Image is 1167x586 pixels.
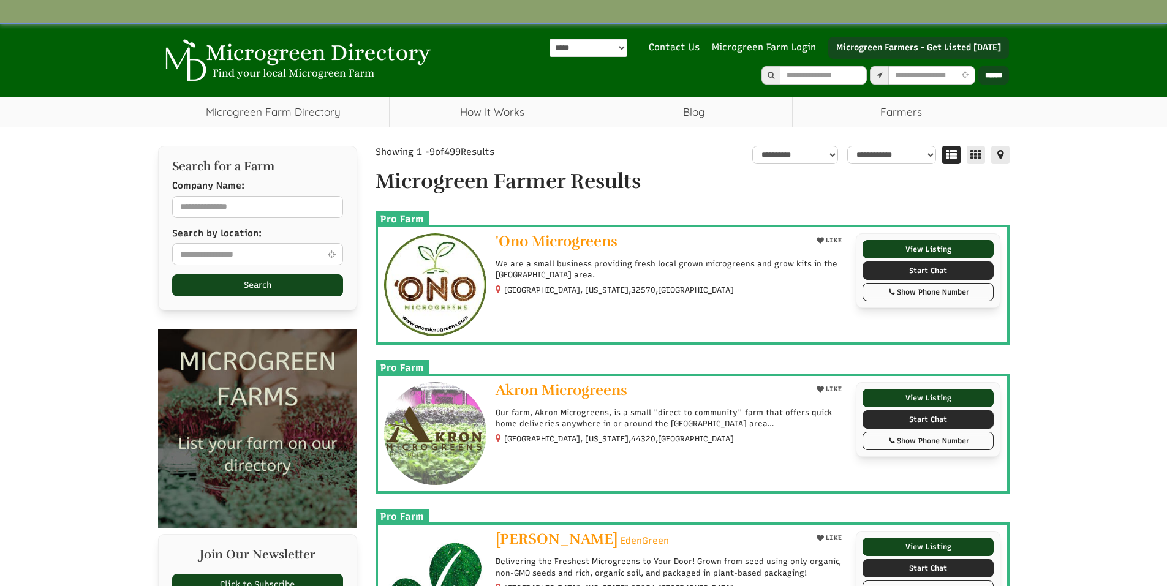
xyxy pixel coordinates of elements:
a: Microgreen Farm Login [712,41,822,54]
i: Use Current Location [959,72,972,80]
label: Company Name: [172,179,244,192]
div: Powered by [550,39,627,57]
img: Akron Microgreens [384,382,487,485]
p: Delivering the Freshest Microgreens to Your Door! Grown from seed using only organic, non-GMO see... [496,556,846,578]
div: Showing 1 - of Results [376,146,587,159]
span: 9 [429,146,435,157]
span: Akron Microgreens [496,381,627,399]
a: Microgreen Farm Directory [158,97,389,127]
a: How It Works [390,97,595,127]
a: Start Chat [863,261,994,280]
a: Akron Microgreens [496,382,803,401]
a: Start Chat [863,410,994,429]
button: LIKE [812,531,847,546]
a: Blog [595,97,792,127]
span: EdenGreen [621,535,669,547]
span: 32570 [631,285,655,296]
span: [GEOGRAPHIC_DATA] [658,285,734,296]
a: View Listing [863,538,994,556]
span: Farmers [793,97,1009,127]
a: Microgreen Farmers - Get Listed [DATE] [828,37,1009,59]
span: LIKE [824,534,842,542]
span: 'Ono Microgreens [496,232,617,250]
p: We are a small business providing fresh local grown microgreens and grow kits in the [GEOGRAPHIC_... [496,258,846,280]
h2: Search for a Farm [172,160,343,173]
i: Use Current Location [325,250,339,259]
small: [GEOGRAPHIC_DATA], [US_STATE], , [504,285,734,295]
img: Microgreen Directory [158,39,434,82]
h1: Microgreen Farmer Results [376,170,1010,193]
div: Show Phone Number [869,435,988,446]
button: LIKE [812,382,847,397]
small: [GEOGRAPHIC_DATA], [US_STATE], , [504,434,734,443]
p: Our farm, Akron Microgreens, is a small "direct to community" farm that offers quick home deliver... [496,407,846,429]
span: [GEOGRAPHIC_DATA] [658,434,734,445]
h2: Join Our Newsletter [172,548,343,568]
span: [PERSON_NAME] [496,530,617,548]
label: Search by location: [172,227,262,240]
a: Start Chat [863,559,994,577]
span: 44320 [631,434,655,445]
button: Search [172,274,343,296]
button: LIKE [812,233,847,248]
span: LIKE [824,236,842,244]
img: Microgreen Farms list your microgreen farm today [158,329,357,528]
span: LIKE [824,385,842,393]
select: 言語翻訳ウィジェット [550,39,627,57]
a: View Listing [863,389,994,407]
div: Show Phone Number [869,287,988,298]
a: [PERSON_NAME] EdenGreen [496,531,803,550]
a: Contact Us [643,41,706,54]
a: 'Ono Microgreens [496,233,803,252]
select: sortbox-1 [847,146,936,164]
span: 499 [444,146,461,157]
select: overall_rating_filter-1 [752,146,838,164]
img: 'Ono Microgreens [384,233,487,336]
a: View Listing [863,240,994,258]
